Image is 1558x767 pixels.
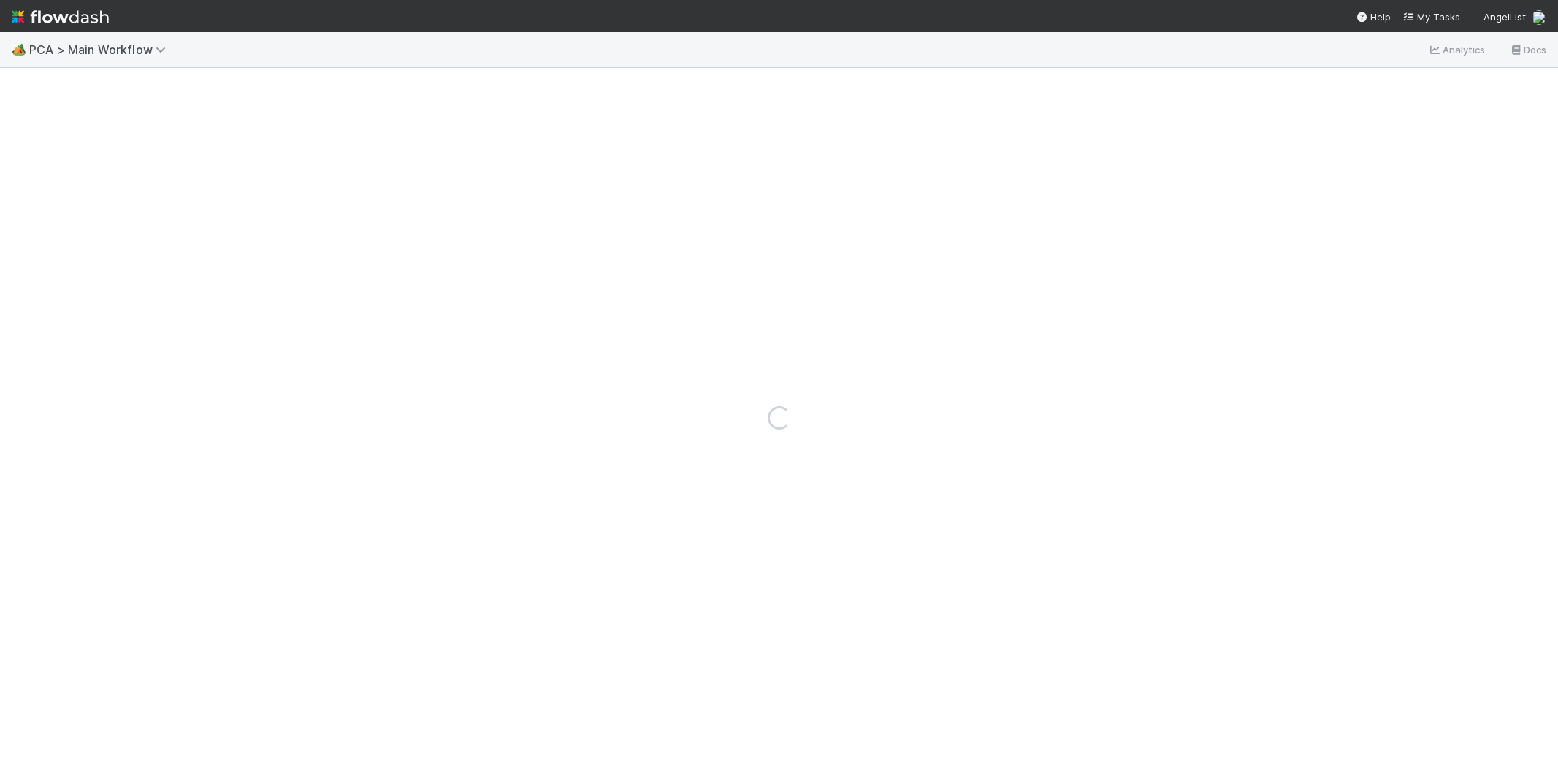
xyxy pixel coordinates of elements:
a: Analytics [1428,41,1486,58]
span: 🏕️ [12,43,26,56]
span: AngelList [1483,11,1526,23]
a: My Tasks [1402,9,1460,24]
img: logo-inverted-e16ddd16eac7371096b0.svg [12,4,109,29]
span: PCA > Main Workflow [29,42,173,57]
img: avatar_5106bb14-94e9-4897-80de-6ae81081f36d.png [1532,10,1546,25]
a: Docs [1509,41,1546,58]
span: My Tasks [1402,11,1460,23]
div: Help [1356,9,1391,24]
